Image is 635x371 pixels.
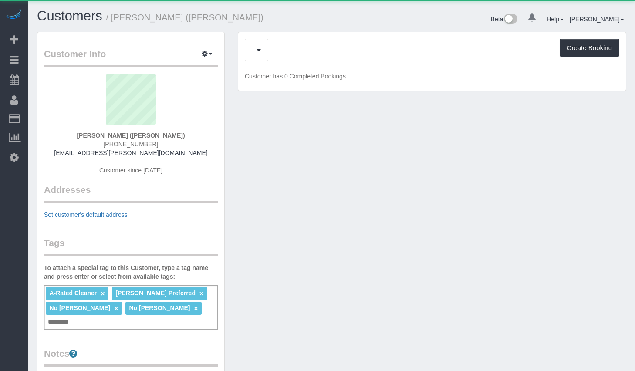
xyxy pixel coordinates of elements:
[491,16,518,23] a: Beta
[245,72,619,81] p: Customer has 0 Completed Bookings
[570,16,624,23] a: [PERSON_NAME]
[129,304,190,311] span: No [PERSON_NAME]
[115,290,196,297] span: [PERSON_NAME] Preferred
[99,167,162,174] span: Customer since [DATE]
[54,149,207,156] a: [EMAIL_ADDRESS][PERSON_NAME][DOMAIN_NAME]
[44,211,128,218] a: Set customer's default address
[49,290,97,297] span: A-Rated Cleaner
[101,290,105,297] a: ×
[199,290,203,297] a: ×
[5,9,23,21] img: Automaid Logo
[114,305,118,312] a: ×
[44,263,218,281] label: To attach a special tag to this Customer, type a tag name and press enter or select from availabl...
[103,141,158,148] span: [PHONE_NUMBER]
[77,132,185,139] strong: [PERSON_NAME] ([PERSON_NAME])
[44,347,218,367] legend: Notes
[194,305,198,312] a: ×
[49,304,110,311] span: No [PERSON_NAME]
[37,8,102,24] a: Customers
[44,236,218,256] legend: Tags
[106,13,263,22] small: / [PERSON_NAME] ([PERSON_NAME])
[503,14,517,25] img: New interface
[560,39,619,57] button: Create Booking
[547,16,564,23] a: Help
[44,47,218,67] legend: Customer Info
